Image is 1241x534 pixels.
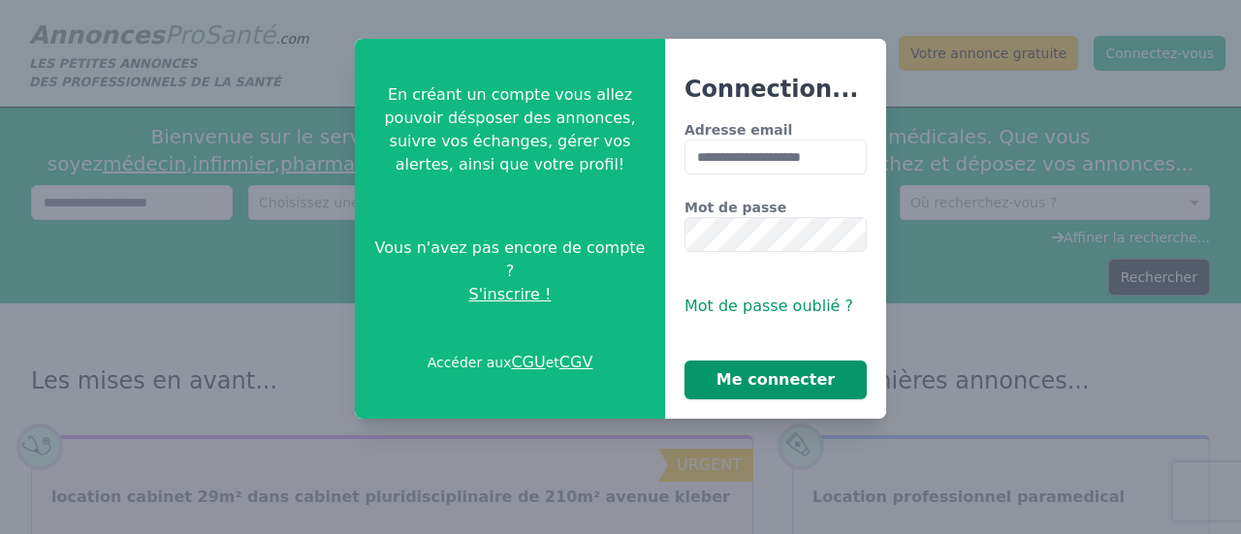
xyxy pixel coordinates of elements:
span: Mot de passe oublié ? [684,297,853,315]
label: Mot de passe [684,198,867,217]
p: En créant un compte vous allez pouvoir désposer des annonces, suivre vos échanges, gérer vos aler... [370,83,650,176]
p: Accéder aux et [428,351,593,374]
h3: Connection... [684,74,867,105]
button: Me connecter [684,361,867,399]
span: Vous n'avez pas encore de compte ? [370,236,650,283]
span: S'inscrire ! [469,283,552,306]
label: Adresse email [684,120,867,140]
a: CGU [511,353,545,371]
a: CGV [559,353,593,371]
